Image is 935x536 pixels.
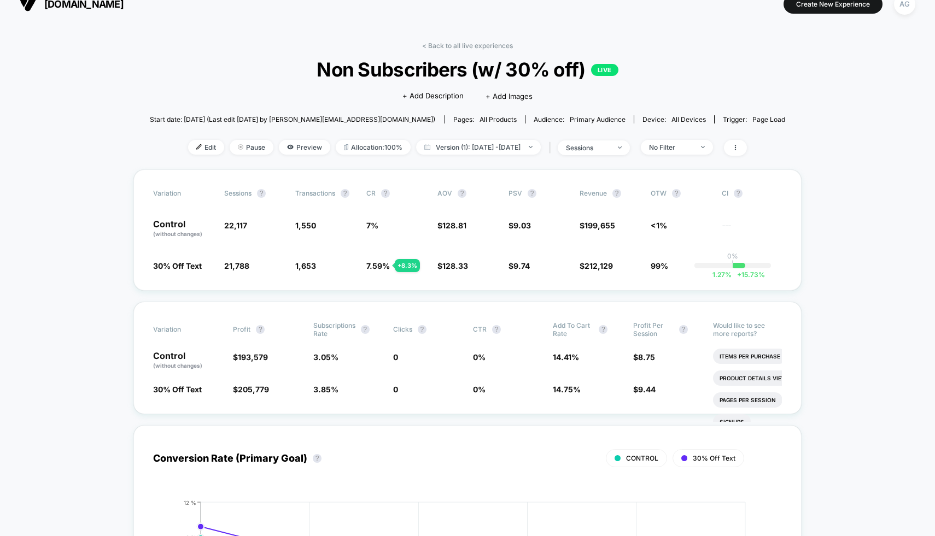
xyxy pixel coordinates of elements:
span: Version (1): [DATE] - [DATE] [416,140,541,155]
span: (without changes) [153,362,202,369]
span: $ [633,385,656,394]
button: ? [256,325,265,334]
span: CTR [473,325,487,333]
tspan: 12 % [184,499,196,505]
span: $ [437,261,468,270]
button: ? [599,325,607,334]
img: end [701,146,705,148]
span: 193,579 [238,352,268,362]
button: ? [418,325,426,334]
button: ? [458,189,466,198]
span: 3.85 % [313,385,338,394]
div: Trigger: [723,115,785,123]
span: 0 % [473,352,486,362]
span: --- [722,222,782,238]
button: ? [361,325,370,334]
span: CI [722,189,782,198]
span: $ [437,221,466,230]
span: 30% Off Text [693,454,735,462]
span: Pause [230,140,273,155]
p: Control [153,220,213,238]
span: Preview [279,140,330,155]
span: 0 [393,385,398,394]
span: CONTROL [626,454,658,462]
span: $ [580,261,613,270]
div: + 8.3 % [395,259,420,272]
div: Pages: [453,115,517,123]
span: 9.44 [638,385,656,394]
span: Device: [634,115,714,123]
p: 0% [727,252,738,260]
span: $ [633,352,655,362]
span: 3.05 % [313,352,338,362]
img: calendar [424,144,430,150]
span: CR [366,189,376,197]
li: Pages Per Session [713,392,782,408]
div: Audience: [534,115,626,123]
button: ? [341,189,349,198]
button: ? [381,189,390,198]
img: rebalance [344,144,348,150]
span: 14.75 % [553,385,581,394]
button: ? [257,189,266,198]
span: Edit [188,140,224,155]
p: Would like to see more reports? [713,321,782,338]
p: Control [153,351,222,370]
span: 99% [651,261,668,270]
button: ? [492,325,501,334]
button: ? [612,189,621,198]
span: $ [509,261,530,270]
span: all products [480,115,517,123]
span: AOV [437,189,452,197]
span: Add To Cart Rate [553,321,593,338]
span: Variation [153,189,213,198]
span: Subscriptions Rate [313,321,355,338]
span: + Add Description [402,91,464,102]
span: + Add Images [486,92,533,101]
button: ? [313,454,322,463]
span: 128.81 [442,221,466,230]
span: 212,129 [585,261,613,270]
span: 0 [393,352,398,362]
span: (without changes) [153,231,202,237]
div: No Filter [649,143,693,151]
span: all devices [671,115,706,123]
a: < Back to all live experiences [422,42,513,50]
span: | [546,140,558,156]
span: OTW [651,189,711,198]
span: $ [580,221,615,230]
p: | [732,260,734,268]
span: 199,655 [585,221,615,230]
span: 0 % [473,385,486,394]
span: 1.27 % [712,270,732,279]
span: 7 % [366,221,378,230]
span: 128.33 [442,261,468,270]
span: 30% Off Text [153,385,202,394]
span: 9.74 [513,261,530,270]
span: 7.59 % [366,261,390,270]
span: PSV [509,189,522,197]
span: + [737,270,741,279]
img: end [529,146,533,148]
span: Allocation: 100% [336,140,411,155]
span: $ [509,221,531,230]
li: Product Details Views Rate [713,370,813,386]
span: <1% [651,221,667,230]
span: Profit Per Session [633,321,674,338]
span: $ [233,385,269,394]
span: 15.73 % [732,270,765,279]
span: Revenue [580,189,607,197]
span: Transactions [295,189,335,197]
span: 1,550 [295,221,316,230]
span: Clicks [393,325,412,333]
button: ? [734,189,743,198]
span: Sessions [224,189,252,197]
span: 21,788 [224,261,249,270]
button: ? [672,189,681,198]
span: 14.41 % [553,352,579,362]
p: LIVE [591,64,618,76]
span: 1,653 [295,261,316,270]
button: ? [528,189,536,198]
span: 22,117 [224,221,247,230]
span: Primary Audience [570,115,626,123]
